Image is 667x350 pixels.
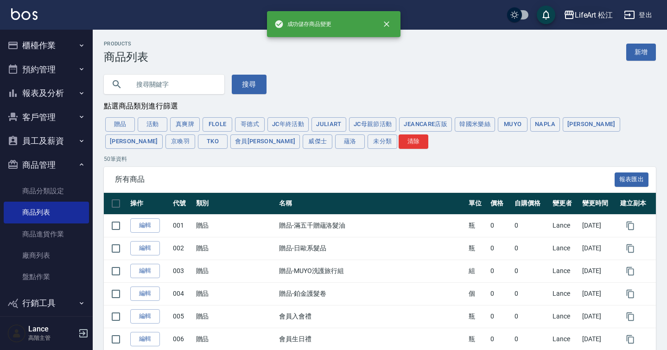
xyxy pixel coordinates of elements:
td: 0 [512,214,550,237]
td: 贈品-滿五千贈蘊洛髮油 [277,214,466,237]
a: 新增 [626,44,656,61]
th: 類別 [194,193,277,215]
button: JC年終活動 [267,117,309,132]
button: [PERSON_NAME] [563,117,620,132]
td: 0 [512,237,550,260]
p: 50 筆資料 [104,155,656,163]
a: 廠商列表 [4,245,89,266]
button: 行銷工具 [4,291,89,315]
button: 清除 [399,134,428,149]
td: 瓶 [466,305,488,328]
a: 編輯 [130,264,160,278]
td: 0 [488,282,512,305]
button: 京喚羽 [165,134,195,149]
a: 編輯 [130,218,160,233]
td: 贈品 [194,305,277,328]
button: 韓國米樂絲 [455,117,495,132]
th: 變更者 [550,193,580,215]
th: 名稱 [277,193,466,215]
td: 001 [171,214,194,237]
th: 自購價格 [512,193,550,215]
th: 代號 [171,193,194,215]
h2: Products [104,41,148,47]
td: [DATE] [580,305,618,328]
td: [DATE] [580,237,618,260]
td: 會員入會禮 [277,305,466,328]
button: 商品管理 [4,153,89,177]
button: 報表匯出 [615,172,649,187]
th: 操作 [128,193,171,215]
th: 價格 [488,193,512,215]
button: 會員卡管理 [4,315,89,339]
td: [DATE] [580,214,618,237]
span: 所有商品 [115,175,615,184]
td: 組 [466,260,488,282]
button: Napla [530,117,560,132]
button: 蘊洛 [335,134,365,149]
td: 贈品 [194,260,277,282]
button: 哥德式 [235,117,265,132]
td: Lance [550,305,580,328]
td: 贈品 [194,214,277,237]
td: 贈品-鉑金護髮卷 [277,282,466,305]
td: 0 [488,260,512,282]
h5: Lance [28,325,76,334]
td: Lance [550,237,580,260]
td: 瓶 [466,237,488,260]
img: Person [7,324,26,343]
button: 員工及薪資 [4,129,89,153]
td: 贈品-MUYO洗護旅行組 [277,260,466,282]
a: 盤點作業 [4,266,89,287]
button: JeanCare店販 [399,117,452,132]
button: 真爽牌 [170,117,200,132]
button: 會員[PERSON_NAME] [230,134,300,149]
button: 活動 [138,117,167,132]
td: 002 [171,237,194,260]
span: 成功儲存商品變更 [274,19,332,29]
a: 商品進貨作業 [4,223,89,245]
button: 登出 [620,6,656,24]
button: 報表及分析 [4,81,89,105]
a: 商品列表 [4,202,89,223]
button: 威傑士 [303,134,332,149]
td: [DATE] [580,260,618,282]
td: 005 [171,305,194,328]
td: 0 [512,282,550,305]
button: 贈品 [105,117,135,132]
td: 個 [466,282,488,305]
td: 贈品-日歐系髮品 [277,237,466,260]
td: Lance [550,214,580,237]
td: Lance [550,282,580,305]
a: 報表匯出 [615,174,649,183]
img: Logo [11,8,38,20]
h3: 商品列表 [104,51,148,64]
input: 搜尋關鍵字 [130,72,217,97]
button: 客戶管理 [4,105,89,129]
td: [DATE] [580,282,618,305]
button: close [376,14,397,34]
td: 0 [488,237,512,260]
a: 編輯 [130,286,160,301]
td: 贈品 [194,282,277,305]
td: 0 [488,214,512,237]
td: 003 [171,260,194,282]
button: 搜尋 [232,75,267,94]
button: LifeArt 松江 [560,6,617,25]
th: 建立副本 [618,193,656,215]
a: 編輯 [130,241,160,255]
a: 商品分類設定 [4,180,89,202]
td: 贈品 [194,237,277,260]
button: save [537,6,555,24]
button: 未分類 [368,134,397,149]
button: 預約管理 [4,57,89,82]
button: Flole [203,117,232,132]
th: 變更時間 [580,193,618,215]
button: JuliArt [311,117,346,132]
p: 高階主管 [28,334,76,342]
button: 櫃檯作業 [4,33,89,57]
td: 0 [512,305,550,328]
button: [PERSON_NAME] [105,134,163,149]
a: 編輯 [130,332,160,346]
td: 瓶 [466,214,488,237]
button: JC母親節活動 [349,117,397,132]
